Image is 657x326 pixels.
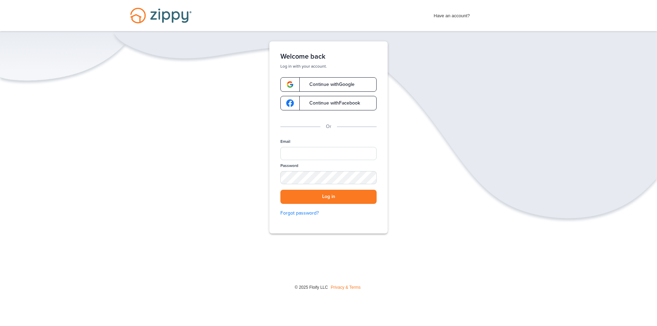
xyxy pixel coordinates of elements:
[286,81,294,88] img: google-logo
[280,52,377,61] h1: Welcome back
[326,123,331,130] p: Or
[280,147,377,160] input: Email
[280,171,377,184] input: Password
[280,190,377,204] button: Log in
[302,82,355,87] span: Continue with Google
[280,63,377,69] p: Log in with your account.
[280,209,377,217] a: Forgot password?
[295,285,328,290] span: © 2025 Floify LLC
[280,96,377,110] a: google-logoContinue withFacebook
[286,99,294,107] img: google-logo
[280,77,377,92] a: google-logoContinue withGoogle
[434,9,470,20] span: Have an account?
[302,101,360,106] span: Continue with Facebook
[280,139,290,145] label: Email
[331,285,360,290] a: Privacy & Terms
[280,163,298,169] label: Password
